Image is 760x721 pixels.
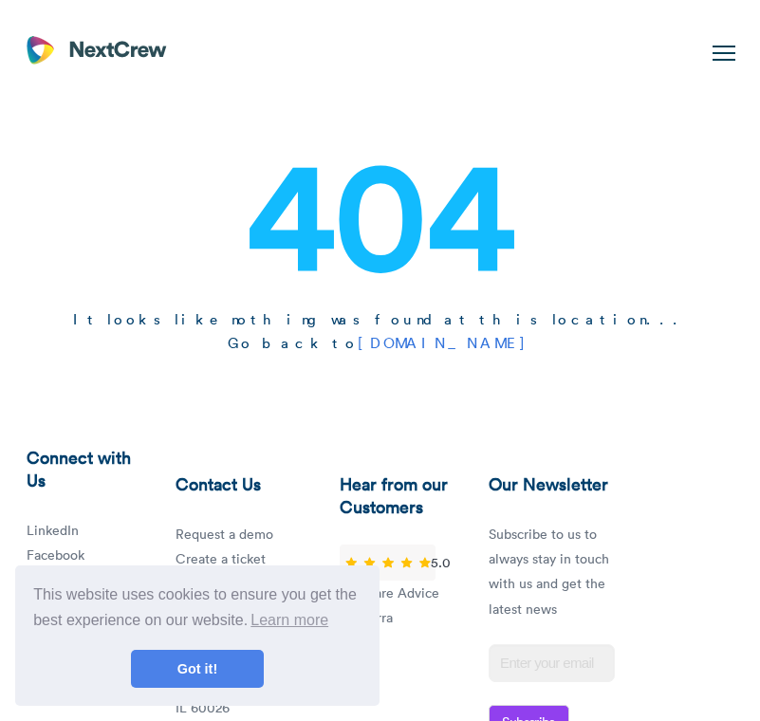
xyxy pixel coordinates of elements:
nav: main navigation [15,28,745,78]
a: menu [695,28,745,78]
a: learn more about cookies [248,606,331,635]
a: LinkedIn [27,521,79,539]
h2: It looks like nothing was found at this location... Go back to [23,307,737,355]
a: Request a demo [176,525,273,543]
a: Software Advice [340,583,439,601]
a: [DOMAIN_NAME] [358,333,532,352]
h5: Contact Us [176,446,317,495]
h5: Hear from our Customers [340,446,466,518]
a: Create a ticket [176,549,266,567]
img: stars-footer.svg [345,550,431,575]
span: 5.0 [340,545,436,580]
h5: Connect with Us [27,446,153,491]
div: cookieconsent [15,565,380,706]
a: [GEOGRAPHIC_DATA], IL 60026 [176,674,317,716]
input: Enter your email [489,644,615,682]
a: Subscribe to us to always stay in touch with us and get the latest news [489,525,609,617]
h1: 404 [23,123,737,294]
h5: Our Newsletter [489,446,615,495]
span: This website uses cookies to ensure you get the best experience on our website. [33,583,361,635]
a: dismiss cookie message [131,650,264,688]
a: Facebook [27,545,84,564]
